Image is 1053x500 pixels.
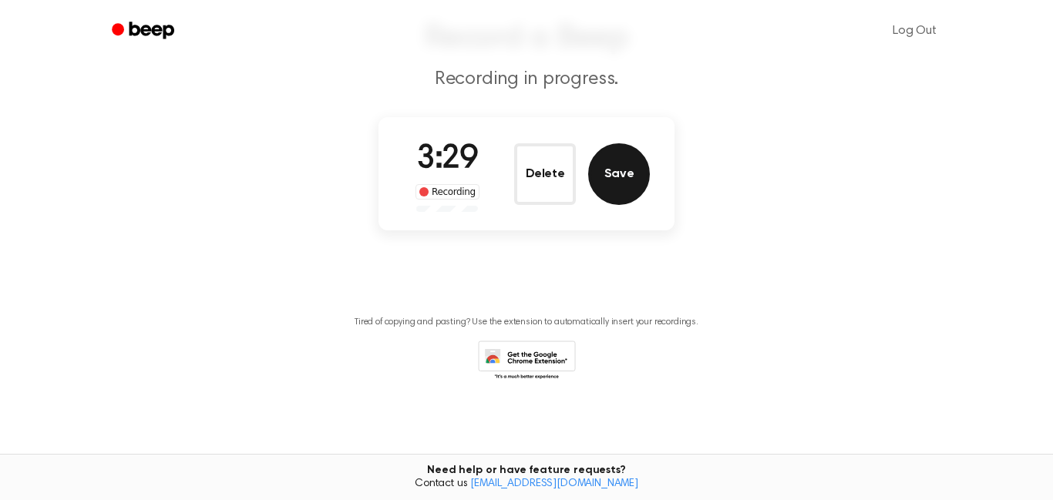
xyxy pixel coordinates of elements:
[415,184,479,200] div: Recording
[470,478,638,489] a: [EMAIL_ADDRESS][DOMAIN_NAME]
[877,12,952,49] a: Log Out
[355,317,698,328] p: Tired of copying and pasting? Use the extension to automatically insert your recordings.
[416,143,478,176] span: 3:29
[588,143,650,205] button: Save Audio Record
[9,478,1044,492] span: Contact us
[514,143,576,205] button: Delete Audio Record
[230,67,823,92] p: Recording in progress.
[101,16,188,46] a: Beep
